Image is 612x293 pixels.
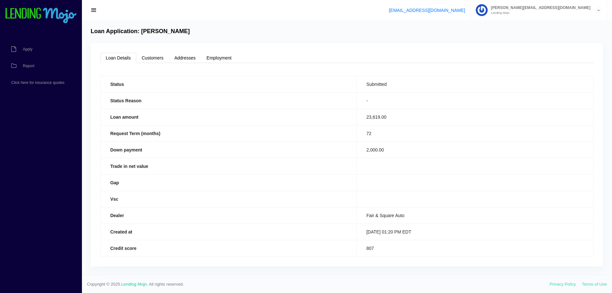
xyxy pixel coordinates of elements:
[101,125,357,142] th: Request Term (months)
[357,76,593,92] td: Submitted
[101,240,357,256] th: Credit score
[357,92,593,109] td: -
[23,47,32,51] span: Apply
[582,282,607,287] a: Terms of Use
[101,76,357,92] th: Status
[23,64,34,68] span: Report
[101,191,357,207] th: Vsc
[101,92,357,109] th: Status Reason
[550,282,576,287] a: Privacy Policy
[389,8,465,13] a: [EMAIL_ADDRESS][DOMAIN_NAME]
[357,207,593,224] td: Fair & Square Auto
[357,240,593,256] td: 807
[5,8,77,24] img: logo-small.png
[101,174,357,191] th: Gap
[357,125,593,142] td: 72
[357,109,593,125] td: 23,619.00
[101,224,357,240] th: Created at
[357,142,593,158] td: 2,000.00
[101,109,357,125] th: Loan amount
[11,81,64,85] span: Click here for insurance quotes
[357,224,593,240] td: [DATE] 01:20 PM EDT
[101,142,357,158] th: Down payment
[136,53,169,63] a: Customers
[476,4,488,16] img: Profile image
[488,11,590,14] small: Lending Mojo
[169,53,201,63] a: Addresses
[101,207,357,224] th: Dealer
[101,158,357,174] th: Trade in net value
[121,282,147,287] a: Lending Mojo
[488,6,590,10] span: [PERSON_NAME][EMAIL_ADDRESS][DOMAIN_NAME]
[100,53,136,63] a: Loan Details
[87,281,550,288] span: Copyright © 2025. . All rights reserved.
[201,53,237,63] a: Employment
[91,28,190,35] h4: Loan Application: [PERSON_NAME]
